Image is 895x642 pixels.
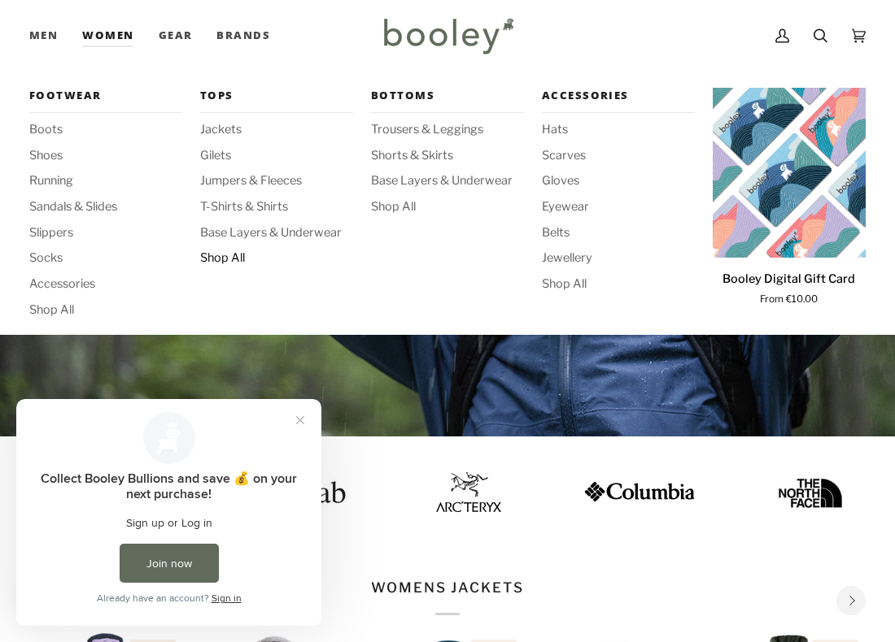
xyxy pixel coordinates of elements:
[542,88,695,104] span: Accessories
[29,121,182,139] a: Boots
[29,249,182,267] a: Socks
[29,88,182,104] span: Footwear
[159,28,193,44] span: Gear
[200,172,353,190] a: Jumpers & Fleeces
[542,172,695,190] a: Gloves
[371,147,524,165] a: Shorts & Skirts
[200,88,353,113] a: Tops
[542,121,695,139] a: Hats
[200,121,353,139] a: Jackets
[29,28,58,44] span: Men
[29,147,182,165] a: Shoes
[29,198,182,216] a: Sandals & Slides
[542,147,695,165] a: Scarves
[29,88,182,113] a: Footwear
[542,198,695,216] a: Eyewear
[713,264,866,307] a: Booley Digital Gift Card
[200,249,353,267] a: Shop All
[200,147,353,165] a: Gilets
[200,88,353,104] span: Tops
[29,172,182,190] a: Running
[371,121,524,139] a: Trousers & Leggings
[377,12,519,59] img: Booley
[542,275,695,293] a: Shop All
[200,224,353,242] a: Base Layers & Underwear
[760,293,818,307] span: From €10.00
[542,88,695,113] a: Accessories
[371,88,524,104] span: Bottoms
[542,224,695,242] a: Belts
[371,172,524,190] a: Base Layers & Underwear
[836,586,866,615] button: Next
[371,198,524,216] a: Shop All
[29,301,182,319] a: Shop All
[216,28,270,44] span: Brands
[713,88,866,258] product-grid-item-variant: €10.00
[542,249,695,267] a: Jewellery
[16,399,321,626] iframe: Loyalty program pop-up with offers and actions
[371,88,524,113] a: Bottoms
[713,88,866,307] product-grid-item: Booley Digital Gift Card
[723,271,855,288] p: Booley Digital Gift Card
[29,275,182,293] a: Accessories
[29,224,182,242] a: Slippers
[713,88,866,258] a: Booley Digital Gift Card
[371,578,523,615] p: WOMENS JACKETS
[200,198,353,216] a: T-Shirts & Shirts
